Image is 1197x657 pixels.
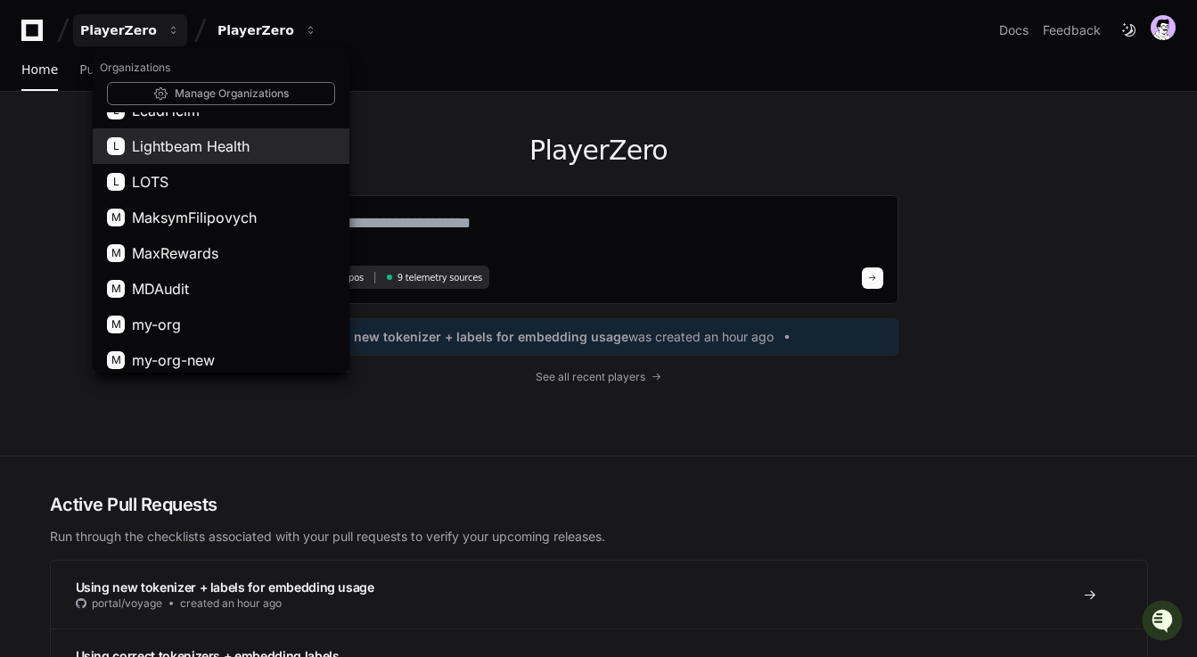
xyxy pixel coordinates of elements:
div: M [107,280,125,298]
p: Run through the checklists associated with your pull requests to verify your upcoming releases. [50,528,1148,546]
span: my-org-new [132,349,215,371]
a: Using new tokenizer + labels for embedding usagewas created an hour ago [315,328,883,346]
button: Start new chat [303,138,324,160]
span: MaxRewards [132,242,218,264]
h1: PlayerZero [299,135,898,167]
div: M [107,316,125,333]
div: L [107,173,125,191]
span: portal/voyage [92,596,162,611]
div: M [107,209,125,226]
a: Pull Requests [79,50,162,91]
a: Powered byPylon [126,186,216,201]
span: MDAudit [132,278,189,300]
span: See all recent players [536,370,645,384]
img: 1756235613930-3d25f9e4-fa56-45dd-b3ad-e072dfbd1548 [18,133,50,165]
span: MaksymFilipovych [132,207,257,228]
span: Home [21,64,58,75]
div: PlayerZero [93,50,349,373]
div: Start new chat [61,133,292,151]
div: We're available if you need us! [61,151,225,165]
span: Pylon [177,187,216,201]
button: PlayerZero [210,14,324,46]
h2: Active Pull Requests [50,492,1148,517]
h1: Organizations [93,53,349,82]
button: PlayerZero [73,14,187,46]
span: Using new tokenizer + labels for embedding usage [76,579,374,595]
span: my-org [132,314,181,335]
span: Using new tokenizer + labels for embedding usage [315,328,628,346]
div: Welcome [18,71,324,100]
button: Feedback [1043,21,1101,39]
span: 9 telemetry sources [398,271,482,284]
a: See all recent players [299,370,898,384]
a: Docs [999,21,1029,39]
div: PlayerZero [80,21,157,39]
img: avatar [1151,15,1176,40]
span: was created an hour ago [628,328,774,346]
span: LOTS [132,171,168,193]
a: Manage Organizations [107,82,335,105]
span: Lightbeam Health [132,136,250,157]
div: PlayerZero [217,21,294,39]
img: PlayerZero [18,18,53,53]
div: M [107,351,125,369]
span: Pull Requests [79,64,162,75]
div: M [107,244,125,262]
div: L [107,137,125,155]
iframe: Open customer support [1140,598,1188,646]
span: created an hour ago [180,596,282,611]
a: Home [21,50,58,91]
a: Using new tokenizer + labels for embedding usageportal/voyagecreated an hour ago [51,561,1147,628]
